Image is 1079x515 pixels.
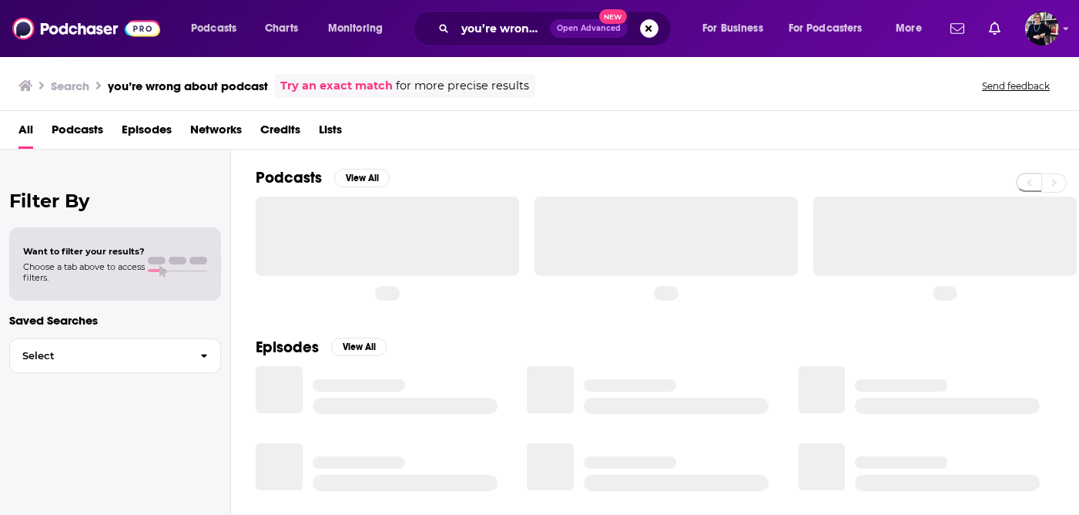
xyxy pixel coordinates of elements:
[9,338,221,373] button: Select
[334,169,390,187] button: View All
[265,18,298,39] span: Charts
[331,338,387,356] button: View All
[280,77,393,95] a: Try an exact match
[18,117,33,149] a: All
[180,16,256,41] button: open menu
[319,117,342,149] a: Lists
[9,313,221,328] p: Saved Searches
[396,77,529,95] span: for more precise results
[983,15,1007,42] a: Show notifications dropdown
[702,18,763,39] span: For Business
[977,79,1054,93] button: Send feedback
[108,79,268,93] h3: you’re wrong about podcast
[256,338,387,357] a: EpisodesView All
[256,168,390,187] a: PodcastsView All
[896,18,922,39] span: More
[190,117,242,149] a: Networks
[779,16,885,41] button: open menu
[23,246,145,257] span: Want to filter your results?
[944,15,970,42] a: Show notifications dropdown
[9,190,221,212] h2: Filter By
[599,9,627,24] span: New
[427,11,686,46] div: Search podcasts, credits, & more...
[885,16,941,41] button: open menu
[191,18,236,39] span: Podcasts
[1025,12,1059,45] img: User Profile
[256,338,319,357] h2: Episodes
[328,18,383,39] span: Monitoring
[1025,12,1059,45] button: Show profile menu
[23,261,145,283] span: Choose a tab above to access filters.
[256,168,322,187] h2: Podcasts
[1025,12,1059,45] span: Logged in as ndewey
[12,14,160,43] img: Podchaser - Follow, Share and Rate Podcasts
[255,16,307,41] a: Charts
[260,117,300,149] a: Credits
[550,19,628,38] button: Open AdvancedNew
[52,117,103,149] a: Podcasts
[455,16,550,41] input: Search podcasts, credits, & more...
[557,25,621,32] span: Open Advanced
[122,117,172,149] a: Episodes
[10,351,188,361] span: Select
[51,79,89,93] h3: Search
[317,16,403,41] button: open menu
[692,16,782,41] button: open menu
[789,18,863,39] span: For Podcasters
